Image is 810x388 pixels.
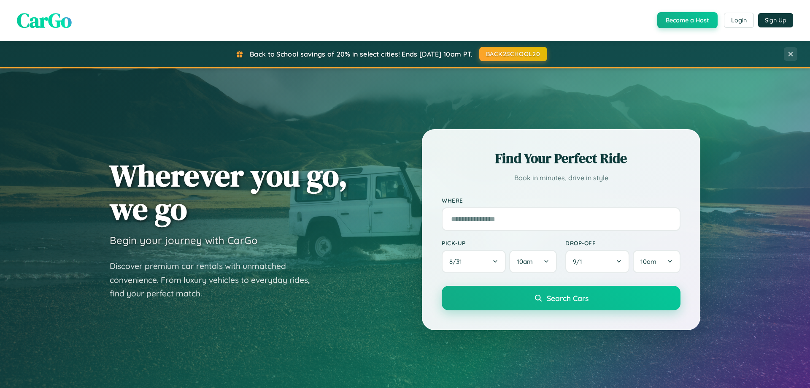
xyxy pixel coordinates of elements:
button: Sign Up [758,13,793,27]
p: Book in minutes, drive in style [442,172,680,184]
span: 8 / 31 [449,258,466,266]
h2: Find Your Perfect Ride [442,149,680,168]
label: Pick-up [442,239,557,247]
p: Discover premium car rentals with unmatched convenience. From luxury vehicles to everyday rides, ... [110,259,321,301]
button: 8/31 [442,250,506,273]
span: 10am [640,258,656,266]
span: CarGo [17,6,72,34]
button: BACK2SCHOOL20 [479,47,547,61]
span: Back to School savings of 20% in select cities! Ends [DATE] 10am PT. [250,50,472,58]
button: Search Cars [442,286,680,310]
label: Drop-off [565,239,680,247]
h1: Wherever you go, we go [110,159,348,225]
span: 9 / 1 [573,258,586,266]
span: 10am [517,258,533,266]
button: 10am [633,250,680,273]
h3: Begin your journey with CarGo [110,234,258,247]
label: Where [442,197,680,204]
button: Login [724,13,754,28]
button: 9/1 [565,250,629,273]
span: Search Cars [547,293,589,303]
button: Become a Host [657,12,718,28]
button: 10am [509,250,557,273]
